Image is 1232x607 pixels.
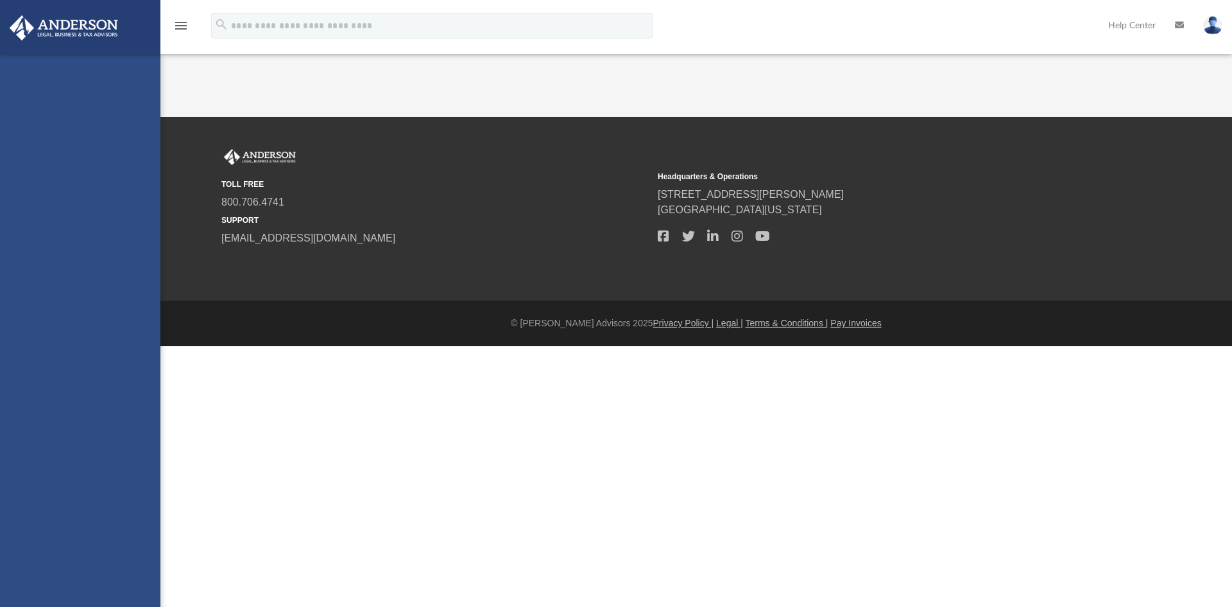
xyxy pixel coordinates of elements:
small: TOLL FREE [221,179,649,190]
a: Pay Invoices [830,318,881,328]
i: search [214,17,228,31]
div: © [PERSON_NAME] Advisors 2025 [160,317,1232,330]
small: SUPPORT [221,215,649,226]
img: User Pic [1203,16,1222,35]
a: 800.706.4741 [221,197,284,207]
small: Headquarters & Operations [658,171,1085,182]
a: [EMAIL_ADDRESS][DOMAIN_NAME] [221,233,395,243]
a: Privacy Policy | [653,318,714,328]
img: Anderson Advisors Platinum Portal [221,149,298,166]
img: Anderson Advisors Platinum Portal [6,15,122,40]
i: menu [173,18,189,33]
a: Terms & Conditions | [746,318,828,328]
a: menu [173,24,189,33]
a: [GEOGRAPHIC_DATA][US_STATE] [658,204,822,215]
a: Legal | [716,318,743,328]
a: [STREET_ADDRESS][PERSON_NAME] [658,189,844,200]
